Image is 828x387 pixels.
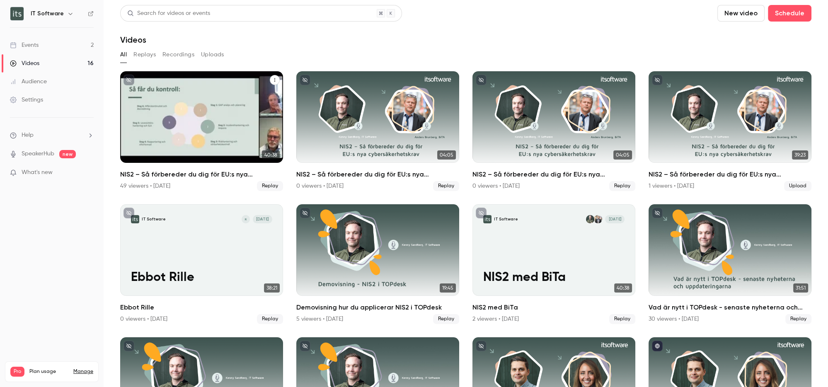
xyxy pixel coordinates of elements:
[241,215,250,223] div: R
[296,71,459,191] a: 04:05NIS2 – Så förbereder du dig för EU:s nya cybersäkerhetskrav (teaser)0 viewers • [DATE]Replay
[472,204,635,324] a: NIS2 med BiTa IT SoftwareAnders BrunbergKenny Sandberg[DATE]NIS2 med BiTa40:38NIS2 med BiTa2 view...
[120,315,167,323] div: 0 viewers • [DATE]
[120,48,127,61] button: All
[785,314,811,324] span: Replay
[476,208,487,218] button: unpublished
[10,131,94,140] li: help-dropdown-opener
[123,208,134,218] button: unpublished
[649,302,811,312] h2: Vad är nytt i TOPdesk - senaste nyheterna och uppdateringarna
[494,216,518,222] p: IT Software
[264,283,280,293] span: 38:21
[120,71,283,191] a: 40:38NIS2 – Så förbereder du dig för EU:s nya cybersäkerhetskrav49 viewers • [DATE]Replay
[300,208,310,218] button: unpublished
[649,71,811,191] li: NIS2 – Så förbereder du dig för EU:s nya cybersäkerhetskrav
[483,215,491,223] img: NIS2 med BiTa
[784,181,811,191] span: Upload
[300,341,310,351] button: unpublished
[120,5,811,382] section: Videos
[162,48,194,61] button: Recordings
[433,181,459,191] span: Replay
[472,302,635,312] h2: NIS2 med BiTa
[73,368,93,375] a: Manage
[29,368,68,375] span: Plan usage
[300,75,310,85] button: unpublished
[437,150,456,160] span: 04:05
[472,204,635,324] li: NIS2 med BiTa
[652,75,663,85] button: unpublished
[10,59,39,68] div: Videos
[201,48,224,61] button: Uploads
[296,182,344,190] div: 0 viewers • [DATE]
[793,283,808,293] span: 31:51
[257,181,283,191] span: Replay
[649,315,699,323] div: 30 viewers • [DATE]
[483,271,625,285] p: NIS2 med BiTa
[120,169,283,179] h2: NIS2 – Så förbereder du dig för EU:s nya cybersäkerhetskrav
[10,77,47,86] div: Audience
[10,41,39,49] div: Events
[133,48,156,61] button: Replays
[257,314,283,324] span: Replay
[609,314,635,324] span: Replay
[253,215,272,223] span: [DATE]
[84,169,94,177] iframe: Noticeable Trigger
[31,10,64,18] h6: IT Software
[123,341,134,351] button: unpublished
[472,315,519,323] div: 2 viewers • [DATE]
[296,315,343,323] div: 5 viewers • [DATE]
[22,131,34,140] span: Help
[440,283,456,293] span: 19:45
[262,150,280,160] span: 40:38
[472,169,635,179] h2: NIS2 – Så förbereder du dig för EU:s nya cybersäkerhetskrav
[120,204,283,324] a: Ebbot RilleIT SoftwareR[DATE]Ebbot Rille38:21Ebbot Rille0 viewers • [DATE]Replay
[472,71,635,191] li: NIS2 – Så förbereder du dig för EU:s nya cybersäkerhetskrav
[131,271,272,285] p: Ebbot Rille
[127,9,210,18] div: Search for videos or events
[22,150,54,158] a: SpeakerHub
[472,182,520,190] div: 0 viewers • [DATE]
[120,35,146,45] h1: Videos
[296,302,459,312] h2: Demovisning hur du applicerar NIS2 i TOPdesk
[614,283,632,293] span: 40:38
[120,182,170,190] div: 49 viewers • [DATE]
[22,168,53,177] span: What's new
[433,314,459,324] span: Replay
[613,150,632,160] span: 04:05
[649,204,811,324] li: Vad är nytt i TOPdesk - senaste nyheterna och uppdateringarna
[296,204,459,324] li: Demovisning hur du applicerar NIS2 i TOPdesk
[649,182,694,190] div: 1 viewers • [DATE]
[586,215,594,223] img: Kenny Sandberg
[120,204,283,324] li: Ebbot Rille
[296,169,459,179] h2: NIS2 – Så förbereder du dig för EU:s nya cybersäkerhetskrav (teaser)
[131,215,139,223] img: Ebbot Rille
[476,75,487,85] button: unpublished
[649,204,811,324] a: 31:51Vad är nytt i TOPdesk - senaste nyheterna och uppdateringarna30 viewers • [DATE]Replay
[768,5,811,22] button: Schedule
[10,7,24,20] img: IT Software
[649,169,811,179] h2: NIS2 – Så förbereder du dig för EU:s nya cybersäkerhetskrav
[296,204,459,324] a: 19:45Demovisning hur du applicerar NIS2 i TOPdesk5 viewers • [DATE]Replay
[120,302,283,312] h2: Ebbot Rille
[142,216,166,222] p: IT Software
[652,208,663,218] button: unpublished
[59,150,76,158] span: new
[652,341,663,351] button: published
[594,215,602,223] img: Anders Brunberg
[605,215,625,223] span: [DATE]
[472,71,635,191] a: 04:05NIS2 – Så förbereder du dig för EU:s nya cybersäkerhetskrav0 viewers • [DATE]Replay
[609,181,635,191] span: Replay
[649,71,811,191] a: 39:23NIS2 – Så förbereder du dig för EU:s nya cybersäkerhetskrav1 viewers • [DATE]Upload
[792,150,808,160] span: 39:23
[120,71,283,191] li: NIS2 – Så förbereder du dig för EU:s nya cybersäkerhetskrav
[476,341,487,351] button: unpublished
[10,96,43,104] div: Settings
[123,75,134,85] button: unpublished
[10,367,24,377] span: Pro
[717,5,765,22] button: New video
[296,71,459,191] li: NIS2 – Så förbereder du dig för EU:s nya cybersäkerhetskrav (teaser)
